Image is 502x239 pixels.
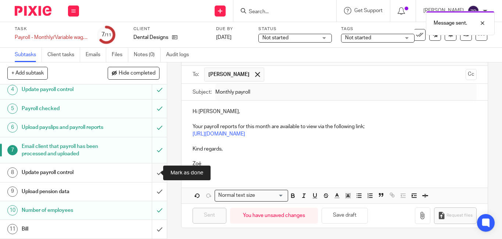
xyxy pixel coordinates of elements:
button: Request files [434,207,477,224]
div: 10 [7,205,18,216]
label: Subject: [193,88,212,96]
h1: Payroll checked [22,103,104,114]
div: 8 [7,167,18,178]
input: Search [248,9,314,15]
h1: Update payroll control [22,84,104,95]
p: Your payroll reports for this month are available to view via the following link; [193,123,477,130]
span: Normal text size [216,192,257,199]
h1: Upload pension data [22,186,104,197]
label: Due by [216,26,249,32]
h1: Number of employees [22,205,104,216]
span: [PERSON_NAME] [208,71,250,78]
img: svg%3E [467,5,479,17]
button: Cc [466,69,477,80]
div: 7 [101,30,111,39]
button: Save draft [322,208,368,224]
div: 9 [7,187,18,197]
a: Notes (0) [134,48,161,62]
h1: Upload payslips and payroll reports [22,122,104,133]
button: Hide completed [108,67,159,79]
button: + Add subtask [7,67,48,79]
h1: Email client that payroll has been processed and uploaded [22,141,104,160]
input: Search for option [257,192,284,199]
div: 11 [7,224,18,234]
p: Kind regards, [193,145,477,153]
span: Request files [447,213,473,218]
div: Search for option [215,190,288,201]
div: 5 [7,104,18,114]
a: Files [112,48,128,62]
small: /11 [105,33,111,37]
div: 7 [7,145,18,155]
span: Not started [262,35,288,40]
label: To: [193,71,201,78]
label: Client [133,26,207,32]
h1: Bill [22,224,104,235]
p: Hi [PERSON_NAME], [193,108,477,115]
a: Subtasks [15,48,42,62]
p: Dental Designs [133,34,168,41]
span: Hide completed [119,70,155,76]
a: [URL][DOMAIN_NAME] [193,131,245,137]
label: Task [15,26,88,32]
div: 6 [7,122,18,133]
input: Sent [193,208,226,224]
a: Emails [86,48,106,62]
span: [DATE] [216,35,232,40]
p: Message sent. [434,19,467,27]
a: Audit logs [166,48,194,62]
h1: Update payroll control [22,167,104,178]
span: Not started [345,35,371,40]
img: Pixie [15,6,51,16]
div: Payroll - Monthly/Variable wages/Pension [15,34,88,41]
div: 4 [7,85,18,95]
a: Client tasks [47,48,80,62]
p: Zoë [193,160,477,167]
div: You have unsaved changes [230,208,318,224]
